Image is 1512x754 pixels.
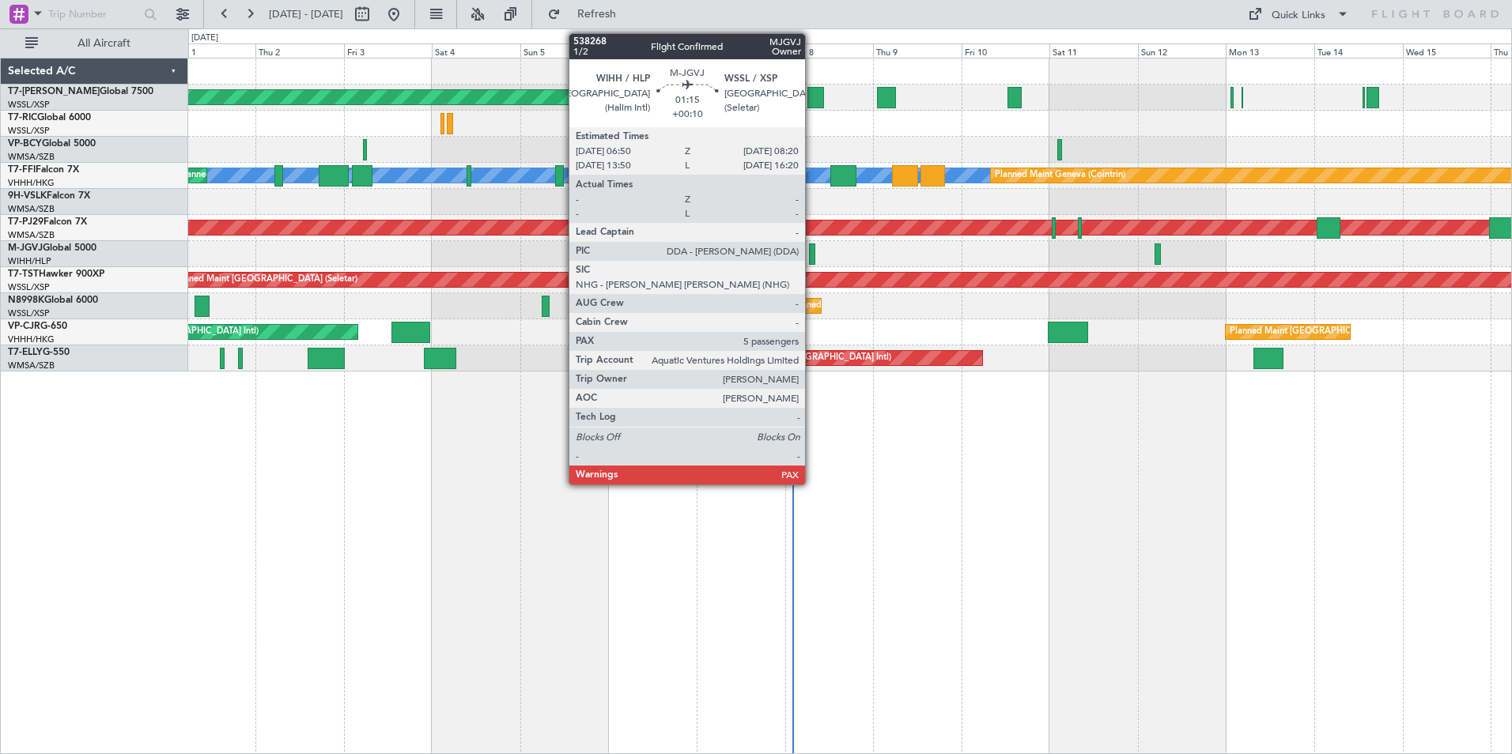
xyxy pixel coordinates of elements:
[8,151,55,163] a: WMSA/SZB
[8,296,44,305] span: N8998K
[8,217,87,227] a: T7-PJ29Falcon 7X
[1240,2,1357,27] button: Quick Links
[8,243,43,253] span: M-JGVJ
[8,125,50,137] a: WSSL/XSP
[255,43,344,58] div: Thu 2
[697,43,785,58] div: Tue 7
[1272,8,1325,24] div: Quick Links
[168,43,256,58] div: Wed 1
[785,43,874,58] div: Wed 8
[1049,43,1138,58] div: Sat 11
[627,346,891,370] div: Planned Maint [GEOGRAPHIC_DATA] ([GEOGRAPHIC_DATA] Intl)
[8,139,42,149] span: VP-BCY
[520,43,609,58] div: Sun 5
[48,2,139,26] input: Trip Number
[8,217,43,227] span: T7-PJ29
[269,7,343,21] span: [DATE] - [DATE]
[8,229,55,241] a: WMSA/SZB
[564,9,630,20] span: Refresh
[8,87,153,96] a: T7-[PERSON_NAME]Global 7500
[8,139,96,149] a: VP-BCYGlobal 5000
[8,243,96,253] a: M-JGVJGlobal 5000
[8,191,90,201] a: 9H-VSLKFalcon 7X
[1226,43,1314,58] div: Mon 13
[995,164,1125,187] div: Planned Maint Geneva (Cointrin)
[608,43,697,58] div: Mon 6
[8,307,50,319] a: WSSL/XSP
[8,165,36,175] span: T7-FFI
[873,43,962,58] div: Thu 9
[8,203,55,215] a: WMSA/SZB
[962,43,1050,58] div: Fri 10
[8,348,43,357] span: T7-ELLY
[8,177,55,189] a: VHHH/HKG
[8,270,39,279] span: T7-TST
[8,334,55,345] a: VHHH/HKG
[8,322,40,331] span: VP-CJR
[432,43,520,58] div: Sat 4
[540,2,635,27] button: Refresh
[8,296,98,305] a: N8998KGlobal 6000
[8,191,47,201] span: 9H-VSLK
[8,165,79,175] a: T7-FFIFalcon 7X
[789,294,975,318] div: Planned Maint [GEOGRAPHIC_DATA] (Seletar)
[41,38,167,49] span: All Aircraft
[344,43,433,58] div: Fri 3
[8,281,50,293] a: WSSL/XSP
[8,113,37,123] span: T7-RIC
[1314,43,1403,58] div: Tue 14
[8,113,91,123] a: T7-RICGlobal 6000
[17,31,172,56] button: All Aircraft
[1403,43,1491,58] div: Wed 15
[8,255,51,267] a: WIHH/HLP
[8,360,55,371] a: WMSA/SZB
[172,268,357,292] div: Planned Maint [GEOGRAPHIC_DATA] (Seletar)
[8,348,70,357] a: T7-ELLYG-550
[8,87,100,96] span: T7-[PERSON_NAME]
[8,322,67,331] a: VP-CJRG-650
[8,99,50,111] a: WSSL/XSP
[8,270,104,279] a: T7-TSTHawker 900XP
[1230,320,1494,344] div: Planned Maint [GEOGRAPHIC_DATA] ([GEOGRAPHIC_DATA] Intl)
[191,32,218,45] div: [DATE]
[1138,43,1227,58] div: Sun 12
